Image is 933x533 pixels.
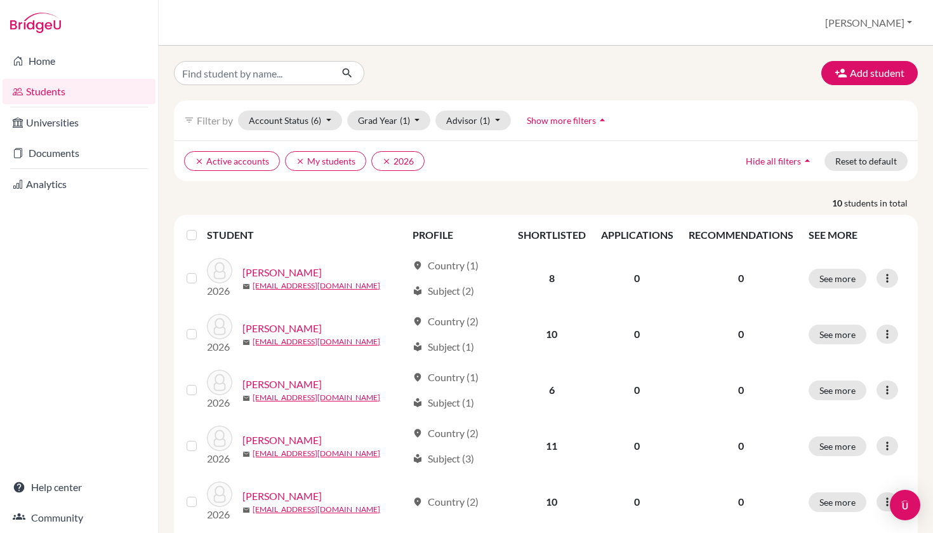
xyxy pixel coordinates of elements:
[207,220,404,250] th: STUDENT
[311,115,321,126] span: (6)
[689,438,793,454] p: 0
[413,454,423,464] span: local_library
[689,271,793,286] p: 0
[890,490,920,520] div: Open Intercom Messenger
[207,482,232,507] img: Kosztolányi, Niki
[242,265,322,280] a: [PERSON_NAME]
[593,250,681,306] td: 0
[207,370,232,395] img: Holló, Barnabás
[371,151,425,171] button: clear2026
[347,111,431,130] button: Grad Year(1)
[510,250,593,306] td: 8
[413,260,423,271] span: location_on
[819,11,918,35] button: [PERSON_NAME]
[285,151,366,171] button: clearMy students
[207,258,232,283] img: Domonkos, Luca
[3,172,155,197] a: Analytics
[510,362,593,418] td: 6
[207,339,232,354] p: 2026
[242,321,322,336] a: [PERSON_NAME]
[400,115,410,126] span: (1)
[510,220,593,250] th: SHORTLISTED
[242,450,250,458] span: mail
[735,151,824,171] button: Hide all filtersarrow_drop_up
[413,258,479,273] div: Country (1)
[207,283,232,299] p: 2026
[510,474,593,530] td: 10
[3,110,155,135] a: Universities
[413,395,474,410] div: Subject (1)
[405,220,510,250] th: PROFILE
[197,114,233,126] span: Filter by
[174,61,331,85] input: Find student by name...
[207,314,232,339] img: Gelencsér, Blanka
[516,111,619,130] button: Show more filtersarrow_drop_up
[593,418,681,474] td: 0
[3,505,155,530] a: Community
[242,506,250,514] span: mail
[435,111,511,130] button: Advisor(1)
[3,48,155,74] a: Home
[681,220,801,250] th: RECOMMENDATIONS
[10,13,61,33] img: Bridge-U
[593,362,681,418] td: 0
[207,451,232,466] p: 2026
[809,492,866,512] button: See more
[413,370,479,385] div: Country (1)
[253,504,380,515] a: [EMAIL_ADDRESS][DOMAIN_NAME]
[253,392,380,403] a: [EMAIL_ADDRESS][DOMAIN_NAME]
[510,418,593,474] td: 11
[593,306,681,362] td: 0
[480,115,490,126] span: (1)
[689,494,793,509] p: 0
[238,111,342,130] button: Account Status(6)
[689,382,793,398] p: 0
[821,61,918,85] button: Add student
[253,448,380,459] a: [EMAIL_ADDRESS][DOMAIN_NAME]
[3,79,155,104] a: Students
[527,115,596,126] span: Show more filters
[195,157,204,166] i: clear
[593,220,681,250] th: APPLICATIONS
[207,426,232,451] img: Kemecsei, Aron
[296,157,305,166] i: clear
[253,336,380,347] a: [EMAIL_ADDRESS][DOMAIN_NAME]
[689,327,793,342] p: 0
[413,398,423,408] span: local_library
[3,140,155,166] a: Documents
[242,339,250,346] span: mail
[809,325,866,344] button: See more
[242,395,250,402] span: mail
[413,316,423,327] span: location_on
[801,220,913,250] th: SEE MORE
[413,283,474,299] div: Subject (2)
[413,426,479,441] div: Country (2)
[593,474,681,530] td: 0
[413,428,423,438] span: location_on
[510,306,593,362] td: 10
[809,381,866,400] button: See more
[3,475,155,500] a: Help center
[413,342,423,352] span: local_library
[207,395,232,410] p: 2026
[242,377,322,392] a: [PERSON_NAME]
[242,489,322,504] a: [PERSON_NAME]
[413,339,474,354] div: Subject (1)
[413,314,479,329] div: Country (2)
[242,433,322,448] a: [PERSON_NAME]
[809,436,866,456] button: See more
[253,280,380,292] a: [EMAIL_ADDRESS][DOMAIN_NAME]
[596,114,609,126] i: arrow_drop_up
[801,154,814,167] i: arrow_drop_up
[824,151,908,171] button: Reset to default
[832,196,844,210] strong: 10
[413,372,423,382] span: location_on
[844,196,918,210] span: students in total
[184,151,280,171] button: clearActive accounts
[413,497,423,507] span: location_on
[413,494,479,509] div: Country (2)
[184,115,194,125] i: filter_list
[413,451,474,466] div: Subject (3)
[809,269,866,288] button: See more
[746,156,801,166] span: Hide all filters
